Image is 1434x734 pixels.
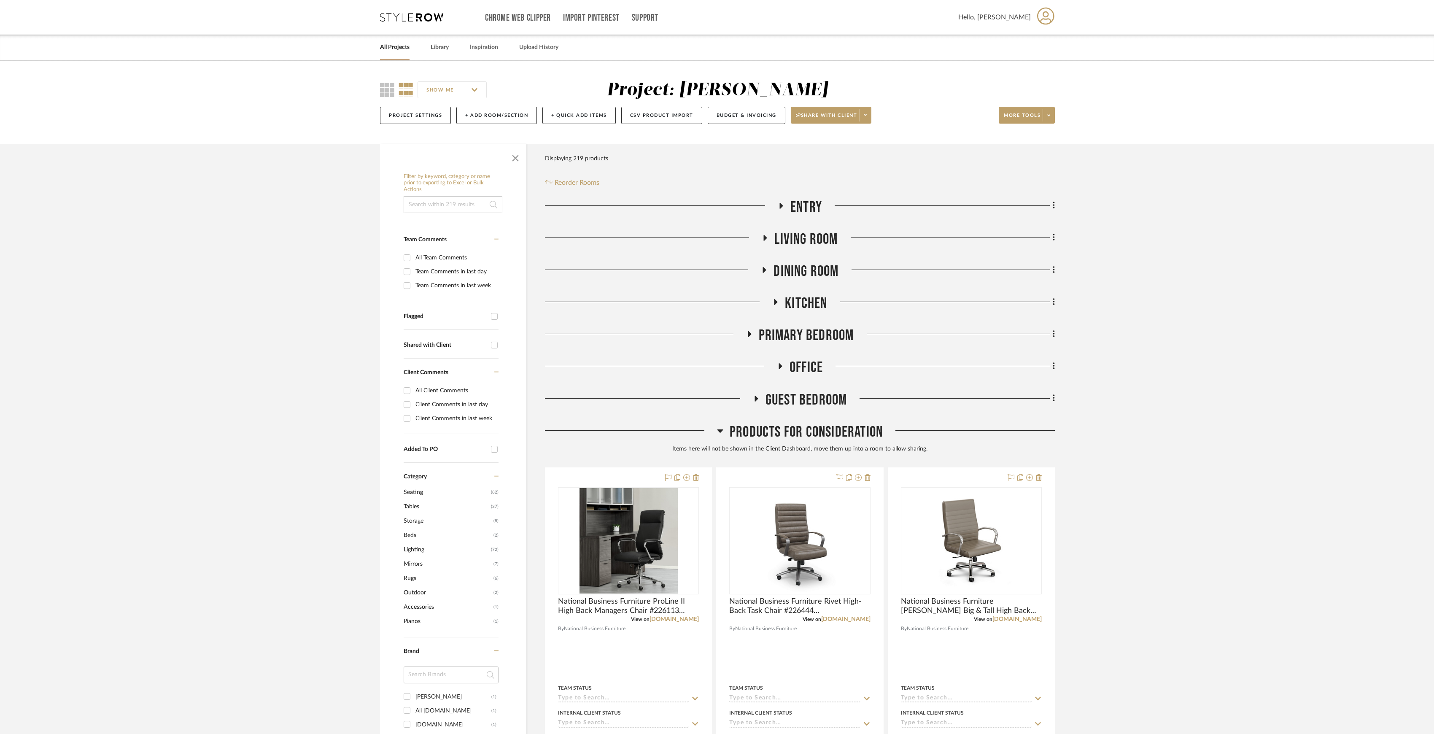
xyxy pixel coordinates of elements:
[491,543,499,556] span: (72)
[821,616,871,622] a: [DOMAIN_NAME]
[415,251,496,264] div: All Team Comments
[415,279,496,292] div: Team Comments in last week
[491,486,499,499] span: (82)
[470,42,498,53] a: Inspiration
[901,695,1032,703] input: Type to Search…
[404,648,419,654] span: Brand
[729,695,860,703] input: Type to Search…
[380,107,451,124] button: Project Settings
[558,695,689,703] input: Type to Search…
[404,196,502,213] input: Search within 219 results
[774,230,838,248] span: Living Room
[404,313,487,320] div: Flagged
[519,42,558,53] a: Upload History
[901,720,1032,728] input: Type to Search…
[607,81,828,99] div: Project: [PERSON_NAME]
[545,150,608,167] div: Displaying 219 products
[491,690,496,704] div: (1)
[404,499,489,514] span: Tables
[404,586,491,600] span: Outdoor
[558,684,592,692] div: Team Status
[958,12,1031,22] span: Hello, [PERSON_NAME]
[493,600,499,614] span: (1)
[580,488,678,594] img: National Business Furniture ProLine II High Back Managers Chair #226113 29"W x 27.31"D x 47"H
[415,412,496,425] div: Client Comments in last week
[999,107,1055,124] button: More tools
[491,500,499,513] span: (37)
[796,112,857,125] span: Share with client
[491,718,496,731] div: (1)
[404,557,491,571] span: Mirrors
[415,384,496,397] div: All Client Comments
[493,529,499,542] span: (2)
[545,178,599,188] button: Reorder Rooms
[790,359,823,377] span: Office
[558,720,689,728] input: Type to Search…
[774,262,838,281] span: Dining Room
[791,107,872,124] button: Share with client
[404,342,487,349] div: Shared with Client
[790,198,822,216] span: Entry
[493,514,499,528] span: (8)
[404,446,487,453] div: Added To PO
[564,625,625,633] span: National Business Furniture
[404,173,502,193] h6: Filter by keyword, category or name prior to exporting to Excel or Bulk Actions
[901,597,1042,615] span: National Business Furniture [PERSON_NAME] Big & Tall High Back Executive Chair #228575 29.5"Wx31....
[431,42,449,53] a: Library
[558,709,621,717] div: Internal Client Status
[404,237,447,243] span: Team Comments
[404,528,491,542] span: Beds
[558,597,699,615] span: National Business Furniture ProLine II High Back Managers Chair #226113 29"W x 27.31"D x 47"H
[766,391,847,409] span: Guest Bedroom
[650,616,699,622] a: [DOMAIN_NAME]
[493,586,499,599] span: (2)
[901,709,964,717] div: Internal Client Status
[632,14,658,22] a: Support
[404,571,491,586] span: Rugs
[485,14,551,22] a: Chrome Web Clipper
[759,327,854,345] span: Primary Bedroom
[974,617,992,622] span: View on
[558,625,564,633] span: By
[456,107,537,124] button: + Add Room/Section
[404,370,448,375] span: Client Comments
[415,690,491,704] div: [PERSON_NAME]
[404,667,499,683] input: Search Brands
[404,542,489,557] span: Lighting
[729,625,735,633] span: By
[729,720,860,728] input: Type to Search…
[415,718,491,731] div: [DOMAIN_NAME]
[729,709,792,717] div: Internal Client Status
[785,294,827,313] span: Kitchen
[493,615,499,628] span: (1)
[708,107,785,124] button: Budget & Invoicing
[507,148,524,165] button: Close
[380,42,410,53] a: All Projects
[901,625,907,633] span: By
[404,600,491,614] span: Accessories
[563,14,620,22] a: Import Pinterest
[415,265,496,278] div: Team Comments in last day
[747,488,852,594] img: National Business Furniture Rivet High-Back Task Chair #226444 27"Wx29.5"Dx42.75-45"H
[907,625,968,633] span: National Business Furniture
[545,445,1055,454] div: Items here will not be shown in the Client Dashboard, move them up into a room to allow sharing.
[404,614,491,629] span: Pianos
[735,625,797,633] span: National Business Furniture
[729,597,870,615] span: National Business Furniture Rivet High-Back Task Chair #226444 27"Wx29.5"Dx42.75-45"H
[404,485,489,499] span: Seating
[901,684,935,692] div: Team Status
[621,107,702,124] button: CSV Product Import
[919,488,1024,594] img: National Business Furniture Harper Big & Tall High Back Executive Chair #228575 29.5"Wx31.125"Dx4...
[542,107,616,124] button: + Quick Add Items
[555,178,599,188] span: Reorder Rooms
[631,617,650,622] span: View on
[415,704,491,718] div: All [DOMAIN_NAME]
[404,473,427,480] span: Category
[992,616,1042,622] a: [DOMAIN_NAME]
[1004,112,1040,125] span: More tools
[404,514,491,528] span: Storage
[729,684,763,692] div: Team Status
[803,617,821,622] span: View on
[493,557,499,571] span: (7)
[730,423,883,441] span: Products For Consideration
